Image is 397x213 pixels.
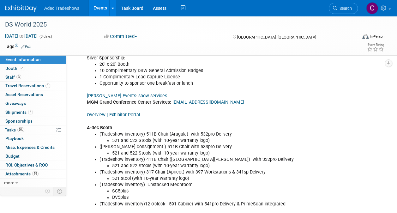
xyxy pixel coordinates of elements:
i: Booth reservation complete [20,66,23,70]
a: Edit [21,45,32,49]
a: Event Information [0,55,66,64]
a: Tasks0% [0,126,66,134]
a: more [0,179,66,187]
td: Toggle Event Tabs [53,187,66,195]
a: Attachments19 [0,170,66,178]
span: Search [337,6,352,11]
span: [GEOGRAPHIC_DATA], [GEOGRAPHIC_DATA] [237,35,316,40]
span: Event Information [5,57,41,62]
li: (Tradeshow inventory) 317 Chair (Apricot) with 397 Workstations & 341sp Delivery [99,169,320,175]
a: Search [329,3,358,14]
a: [EMAIL_ADDRESS][DOMAIN_NAME] [172,100,244,105]
a: Giveaways [0,99,66,108]
li: 521 and 522 Stools (with 10-year warranty logo) [112,150,320,156]
td: Personalize Event Tab Strip [42,187,53,195]
li: 521 and 522​ Stools (with 10-year warranty logo) [112,163,320,169]
li: (Tradeshow inventory) Unstacked Mechroom ​ [99,182,320,188]
span: 1 [45,83,50,88]
span: Asset Reservations [5,92,43,97]
li: (Tradeshow inventory) 511B Chair (Arugula) with 532pro Delivery ​ [99,131,320,137]
div: DS World 2025 [3,19,352,30]
a: Sponsorships [0,117,66,125]
a: ROI, Objectives & ROO [0,161,66,169]
a: Budget [0,152,66,161]
span: ROI, Objectives & ROO [5,162,48,167]
li: Opportunity to sponsor one breakfast or lunch [99,80,320,87]
b: MGM Grand Conference Center Services: [87,100,171,105]
span: 0% [17,127,24,132]
button: Committed [102,33,140,40]
li: DV5plus [112,194,320,201]
li: 1 Complimentary Lead Capture License [99,74,320,80]
span: Playbook [5,136,24,141]
li: 521 and 522​ Stools (with 10-year warranty logo) [112,137,320,144]
b: A-dec Booth [87,125,112,131]
a: Misc. Expenses & Credits [0,143,66,152]
span: Travel Reservations [5,83,50,88]
span: Budget [5,154,20,159]
div: In-Person [370,34,384,39]
img: ExhibitDay [5,5,37,12]
div: Event Rating [367,43,384,46]
li: 10 complimentary DSW General Admission Badges [99,68,320,74]
a: Booth [0,64,66,73]
a: [PERSON_NAME] Events: show services [87,93,167,99]
li: 20' x 20' Booth [99,61,320,68]
img: Format-Inperson.png [362,34,369,39]
a: Travel Reservations1 [0,82,66,90]
span: more [4,180,14,185]
a: Overview | Exhibitor Portal [87,112,140,118]
span: Adec Tradeshows [44,6,79,11]
span: 3 [28,110,33,114]
li: (Tradeshow inventory) 411B Chair ([GEOGRAPHIC_DATA][PERSON_NAME]) with 332pro Delivery​ [99,156,320,163]
img: Carol Schmidlin [366,2,378,14]
span: Attachments [5,171,39,176]
span: Sponsorships [5,119,33,124]
span: Giveaways [5,101,26,106]
li: ([PERSON_NAME] consignment ) 511B Chair with 533pro Delivery [99,144,320,150]
span: (3 days) [39,34,52,39]
span: [DATE] [DATE] [5,33,38,39]
span: 19 [32,171,39,176]
span: 3 [16,75,21,79]
span: Booth [5,66,25,71]
span: Misc. Expenses & Credits [5,145,55,150]
span: Tasks [5,127,24,132]
span: to [18,33,24,39]
a: Shipments3 [0,108,66,117]
td: Tags [5,43,32,50]
span: Shipments [5,110,33,115]
li: 521 stool (with 10-year warranty logo) [112,175,320,182]
a: Playbook [0,134,66,143]
li: (Tradeshow inventory)12 o’clock- 591 Cabinet with 541pro Delivery & PrimeScan integrated [99,201,320,207]
li: SC5plus ​ [112,188,320,194]
div: Event Format [329,33,384,42]
a: Staff3 [0,73,66,82]
a: Asset Reservations [0,90,66,99]
span: Staff [5,75,21,80]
